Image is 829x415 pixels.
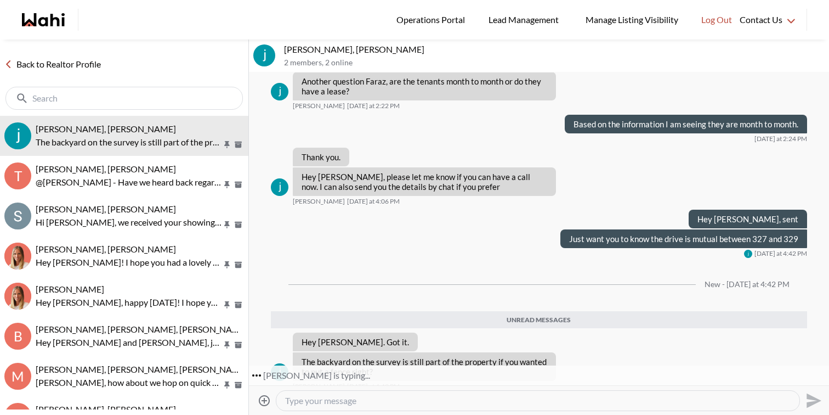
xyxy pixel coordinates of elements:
button: Pin [222,140,232,149]
div: Souhel Bally, Faraz [253,44,275,66]
img: S [4,203,31,229]
span: [PERSON_NAME], [PERSON_NAME] [36,204,176,214]
button: Archive [232,140,244,149]
span: [PERSON_NAME], [PERSON_NAME], [PERSON_NAME] [36,364,248,374]
p: Based on the information I am seeing they are month to month. [574,119,798,129]
p: Just want you to know the drive is mutual between 327 and 329 [569,234,798,244]
span: [PERSON_NAME] [36,284,104,294]
p: @[PERSON_NAME] - Have we heard back regarding financing ? [36,176,222,189]
span: Manage Listing Visibility [582,13,682,27]
img: S [271,363,288,381]
p: 2 members , 2 online [284,58,825,68]
button: Pin [222,260,232,270]
div: kristine rivera, Michelle [4,243,31,270]
button: Archive [232,260,244,270]
button: Archive [232,180,244,189]
span: Operations Portal [396,13,469,27]
time: 2025-10-15T18:22:06.905Z [347,102,400,110]
p: The backyard on the survey is still part of the property if you wanted to put a fence right? [302,357,547,377]
span: [PERSON_NAME] [293,197,345,206]
div: T [4,162,31,189]
div: Scott Seiling, Faraz [4,203,31,229]
img: R [4,283,31,310]
p: Hey [PERSON_NAME]. Got it. [302,337,409,347]
input: Search [32,93,218,104]
textarea: Type your message [285,395,791,406]
div: Souhel Bally, Faraz [4,122,31,149]
p: Hey [PERSON_NAME], sent [697,214,798,224]
button: Send [800,388,825,413]
img: k [4,243,31,270]
button: Pin [222,380,232,390]
div: Souhel Bally [271,178,288,196]
div: M [4,363,31,390]
button: Pin [222,180,232,189]
img: S [271,178,288,196]
span: [PERSON_NAME], [PERSON_NAME], [PERSON_NAME] [36,324,248,334]
span: [PERSON_NAME], [PERSON_NAME] [36,244,176,254]
button: Archive [232,340,244,350]
button: Archive [232,300,244,310]
time: 2025-10-15T20:06:51.535Z [347,197,400,206]
div: Ritu Gill, Michelle [4,283,31,310]
span: [PERSON_NAME] [293,102,345,110]
time: 2025-10-15T18:24:39.517Z [754,134,807,143]
p: The backyard on the survey is still part of the property if you wanted to put a fence right? [36,136,222,149]
div: [PERSON_NAME] is typing... [263,369,370,382]
p: Hey [PERSON_NAME] and [PERSON_NAME], just wanted to check in on you. If there's anything I can do... [36,336,222,349]
span: Lead Management [489,13,563,27]
button: Pin [222,220,232,229]
p: Hi [PERSON_NAME], we received your showing requests - exciting 🎉 . We will be in touch shortly. [36,216,222,229]
img: S [4,122,31,149]
time: 2025-10-15T20:42:13.228Z [754,249,807,258]
span: [PERSON_NAME], [PERSON_NAME] [36,164,176,174]
span: [PERSON_NAME], [PERSON_NAME] [36,124,176,134]
div: Unread messages [271,311,807,329]
img: S [744,250,752,258]
img: S [271,83,288,100]
span: [PERSON_NAME], [PERSON_NAME] [36,404,176,414]
button: Archive [232,220,244,229]
div: New - [DATE] at 4:42 PM [705,280,790,289]
img: S [253,44,275,66]
span: Log Out [701,13,732,27]
p: Thank you. [302,152,340,162]
button: Archive [232,380,244,390]
div: Souhel Bally [271,83,288,100]
p: [PERSON_NAME], [PERSON_NAME] [284,44,825,55]
p: Hey [PERSON_NAME]! I hope you had a lovely [DATE] weekend. I just wanted to check in, how is it c... [36,256,222,269]
a: Wahi homepage [22,13,65,26]
button: Pin [222,340,232,350]
p: Hey [PERSON_NAME], happy [DATE]! I hope you had a nice weekend. Thinking of any showings for this... [36,296,222,309]
p: Hey [PERSON_NAME], please let me know if you can have a call now. I can also send you the details... [302,172,547,192]
div: B [4,323,31,350]
p: [PERSON_NAME], how about we hop on quick call to discuss? [36,376,222,389]
div: Souhel Bally [744,250,752,258]
button: Pin [222,300,232,310]
div: Souhel Bally [271,363,288,381]
p: Another question Faraz, are the tenants month to month or do they have a lease? [302,76,547,96]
